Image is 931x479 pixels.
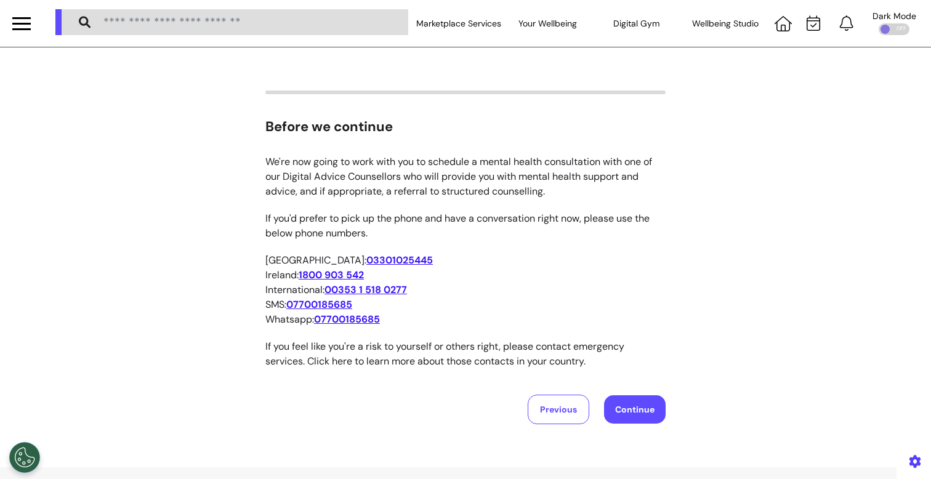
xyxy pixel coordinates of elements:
[314,313,380,326] a: 07700185685
[265,155,666,199] p: We're now going to work with you to schedule a mental health consultation with one of our Digital...
[9,442,40,473] button: Open Preferences
[414,6,503,41] div: Marketplace Services
[324,283,407,296] a: 00353 1 518 0277
[265,339,666,369] p: If you feel like you're a risk to yourself or others right, please contact emergency services. Cl...
[681,6,770,41] div: Wellbeing Studio
[503,6,592,41] div: Your Wellbeing
[528,395,589,424] button: Previous
[592,6,680,41] div: Digital Gym
[265,312,666,327] div: Whatsapp:
[879,23,909,35] div: OFF
[265,297,666,312] div: SMS:
[299,268,364,281] a: 1800 903 542
[265,253,666,268] div: [GEOGRAPHIC_DATA]:
[366,254,433,267] a: 03301025445
[265,119,666,135] h2: Before we continue
[604,395,666,424] button: Continue
[286,298,352,311] a: 07700185685
[265,211,666,241] p: If you'd prefer to pick up the phone and have a conversation right now, please use the below phon...
[873,12,916,20] div: Dark Mode
[265,268,666,283] div: Ireland:
[265,283,666,297] div: International:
